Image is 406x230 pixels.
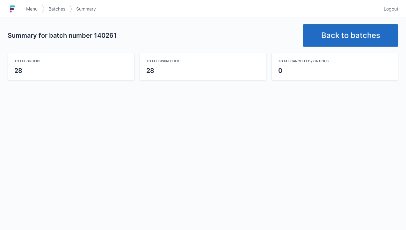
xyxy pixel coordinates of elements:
div: 0 [278,66,392,75]
a: Menu [22,3,41,15]
h2: Summary for batch number 140261 [8,31,298,40]
a: Logout [380,3,398,15]
span: Menu [26,6,38,12]
div: 28 [14,66,128,75]
a: Summary [72,3,100,15]
a: Batches [45,3,69,15]
span: Logout [384,6,398,12]
div: Total orders [14,58,128,64]
div: 28 [146,66,260,75]
div: Total cancelled / on hold [278,58,392,64]
span: Summary [76,6,96,12]
img: svg> [41,1,45,17]
a: Back to batches [303,24,398,47]
span: Batches [48,6,65,12]
div: Total dispatched [146,58,260,64]
img: svg> [69,1,72,17]
img: logo-small.jpg [8,4,17,14]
